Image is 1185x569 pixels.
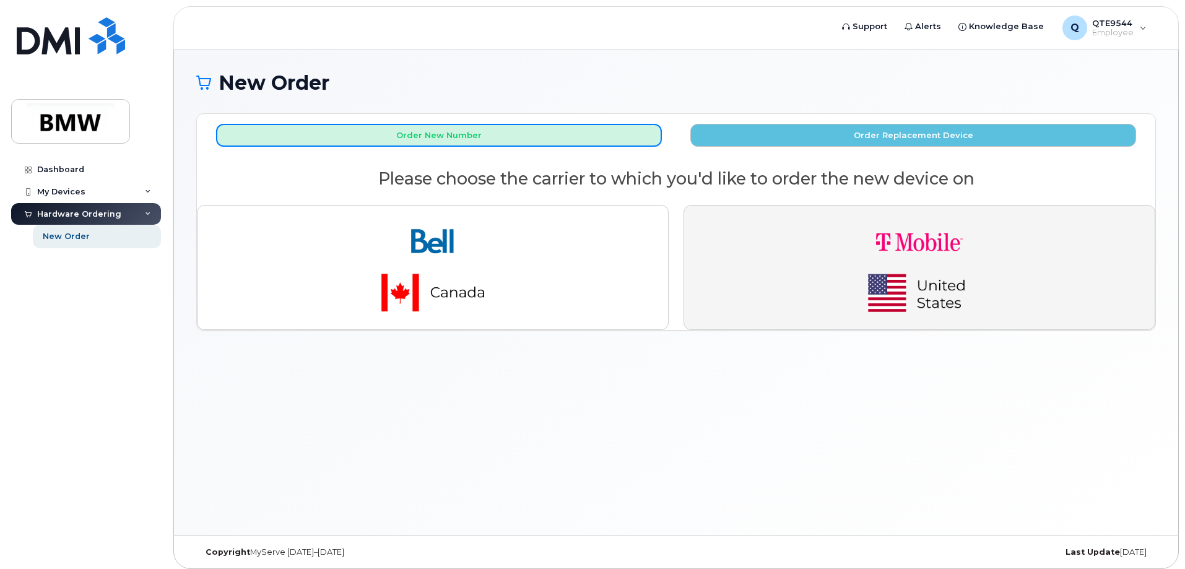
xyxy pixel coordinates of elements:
[1131,515,1176,560] iframe: Messenger Launcher
[216,124,662,147] button: Order New Number
[690,124,1136,147] button: Order Replacement Device
[346,215,519,319] img: bell-18aeeabaf521bd2b78f928a02ee3b89e57356879d39bd386a17a7cccf8069aed.png
[197,170,1155,188] h2: Please choose the carrier to which you'd like to order the new device on
[836,547,1156,557] div: [DATE]
[196,72,1156,93] h1: New Order
[206,547,250,557] strong: Copyright
[833,215,1006,319] img: t-mobile-78392d334a420d5b7f0e63d4fa81f6287a21d394dc80d677554bb55bbab1186f.png
[196,547,516,557] div: MyServe [DATE]–[DATE]
[1066,547,1120,557] strong: Last Update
